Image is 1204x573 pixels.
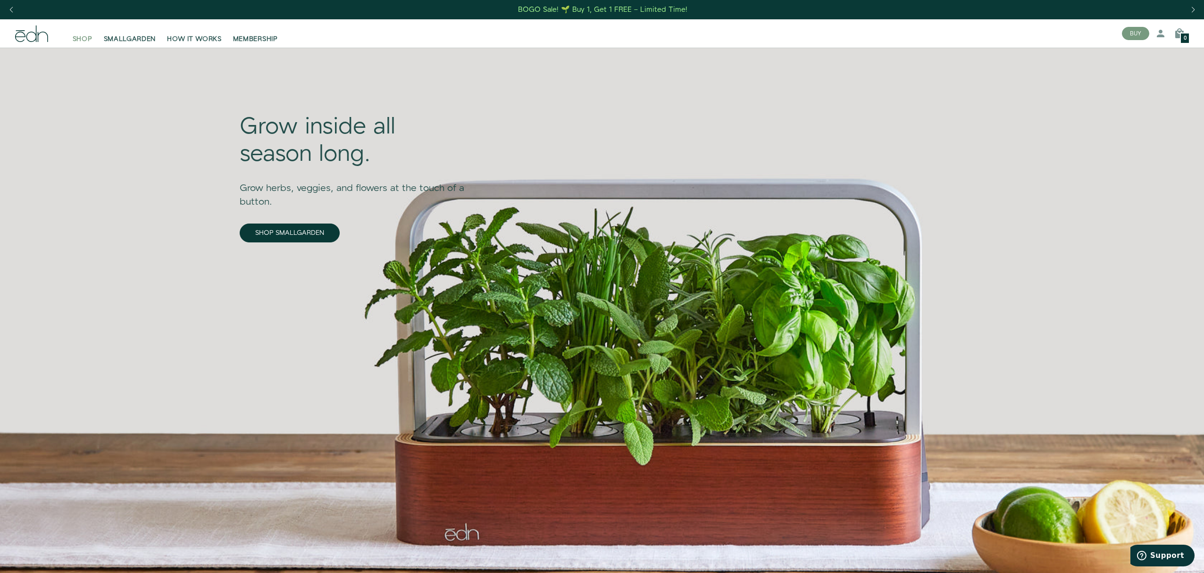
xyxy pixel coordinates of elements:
[518,2,689,17] a: BOGO Sale! 🌱 Buy 1, Get 1 FREE – Limited Time!
[104,34,156,44] span: SMALLGARDEN
[73,34,92,44] span: SHOP
[240,168,468,209] div: Grow herbs, veggies, and flowers at the touch of a button.
[240,114,468,168] div: Grow inside all season long.
[240,224,340,242] a: SHOP SMALLGARDEN
[1184,36,1187,41] span: 0
[1130,545,1195,568] iframe: Opens a widget where you can find more information
[227,23,284,44] a: MEMBERSHIP
[98,23,162,44] a: SMALLGARDEN
[167,34,221,44] span: HOW IT WORKS
[67,23,98,44] a: SHOP
[233,34,278,44] span: MEMBERSHIP
[518,5,687,15] div: BOGO Sale! 🌱 Buy 1, Get 1 FREE – Limited Time!
[1122,27,1149,40] button: BUY
[161,23,227,44] a: HOW IT WORKS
